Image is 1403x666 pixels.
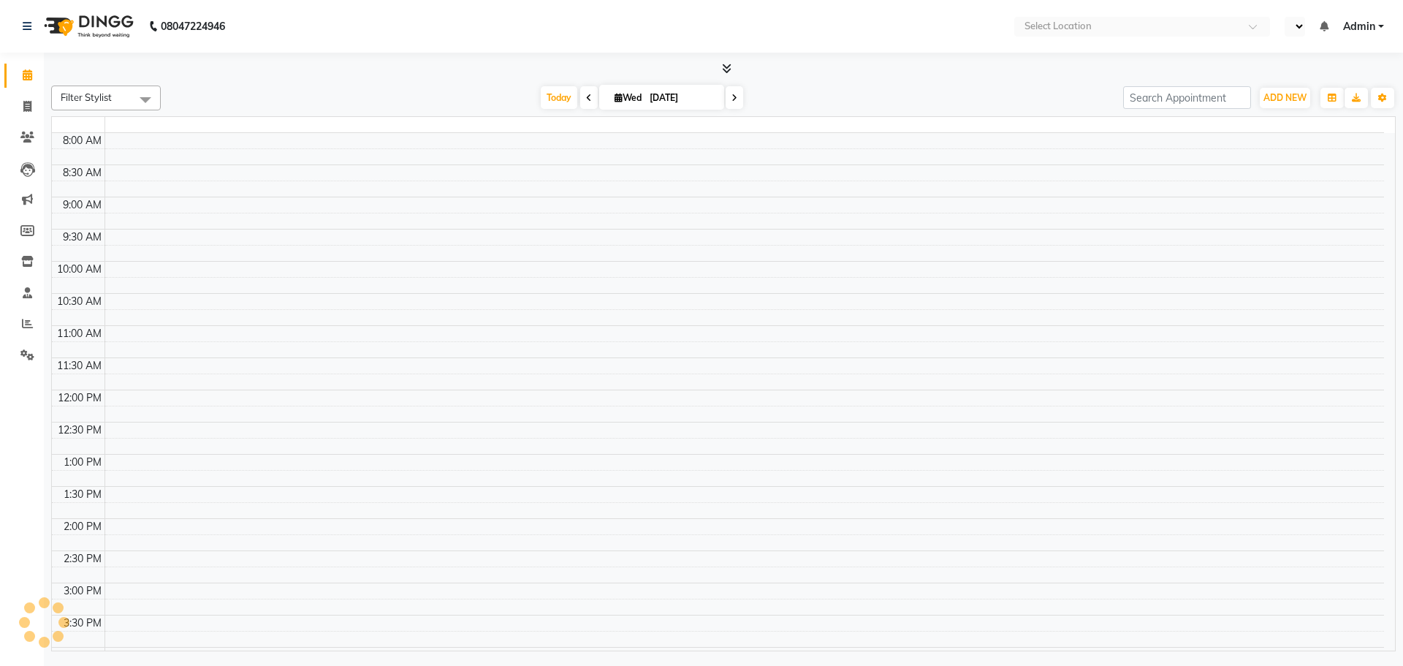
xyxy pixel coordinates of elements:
span: Filter Stylist [61,91,112,103]
button: ADD NEW [1260,88,1310,108]
div: 1:30 PM [61,487,104,502]
div: 10:00 AM [54,262,104,277]
div: 11:00 AM [54,326,104,341]
div: 9:00 AM [60,197,104,213]
div: 1:00 PM [61,455,104,470]
div: 2:30 PM [61,551,104,567]
div: 2:00 PM [61,519,104,534]
span: Wed [611,92,645,103]
div: 4:00 PM [61,648,104,663]
span: Admin [1343,19,1375,34]
div: 9:30 AM [60,230,104,245]
div: 11:30 AM [54,358,104,374]
span: ADD NEW [1263,92,1307,103]
span: Today [541,86,577,109]
div: 10:30 AM [54,294,104,309]
img: logo [37,6,137,47]
div: 3:00 PM [61,583,104,599]
div: 8:00 AM [60,133,104,148]
div: 3:30 PM [61,616,104,631]
div: 12:00 PM [55,390,104,406]
input: 2025-09-03 [645,87,718,109]
div: Select Location [1024,19,1092,34]
b: 08047224946 [161,6,225,47]
input: Search Appointment [1123,86,1251,109]
div: 12:30 PM [55,423,104,438]
div: 8:30 AM [60,165,104,181]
